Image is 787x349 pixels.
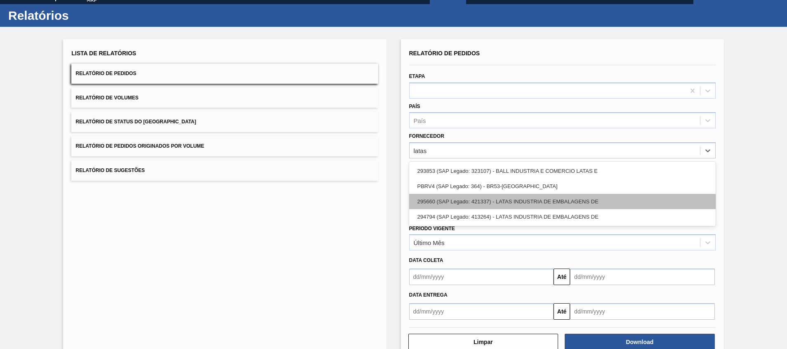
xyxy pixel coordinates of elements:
button: Até [554,269,570,285]
label: Fornecedor [409,133,444,139]
div: País [414,117,426,124]
span: Data Entrega [409,292,448,298]
button: Relatório de Sugestões [71,160,378,181]
button: Até [554,303,570,320]
div: Último Mês [414,239,445,246]
span: Relatório de Status do [GEOGRAPHIC_DATA] [75,119,196,125]
label: País [409,104,420,109]
div: PBRV4 (SAP Legado: 364) - BR53-[GEOGRAPHIC_DATA] [409,179,716,194]
label: Etapa [409,73,425,79]
h1: Relatórios [8,11,155,20]
label: Período Vigente [409,226,455,231]
button: Relatório de Pedidos [71,64,378,84]
button: Relatório de Volumes [71,88,378,108]
input: dd/mm/yyyy [409,269,554,285]
button: Relatório de Pedidos Originados por Volume [71,136,378,156]
div: 293853 (SAP Legado: 323107) - BALL INDUSTRIA E COMERCIO LATAS E [409,163,716,179]
span: Relatório de Pedidos [409,50,480,57]
div: 295660 (SAP Legado: 421337) - LATAS INDUSTRIA DE EMBALAGENS DE [409,194,716,209]
span: Data coleta [409,257,443,263]
span: Relatório de Volumes [75,95,138,101]
input: dd/mm/yyyy [570,303,715,320]
input: dd/mm/yyyy [570,269,715,285]
span: Relatório de Pedidos [75,71,136,76]
input: dd/mm/yyyy [409,303,554,320]
span: Relatório de Pedidos Originados por Volume [75,143,204,149]
span: Relatório de Sugestões [75,167,145,173]
div: 294794 (SAP Legado: 413264) - LATAS INDUSTRIA DE EMBALAGENS DE [409,209,716,224]
button: Relatório de Status do [GEOGRAPHIC_DATA] [71,112,378,132]
span: Lista de Relatórios [71,50,136,57]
